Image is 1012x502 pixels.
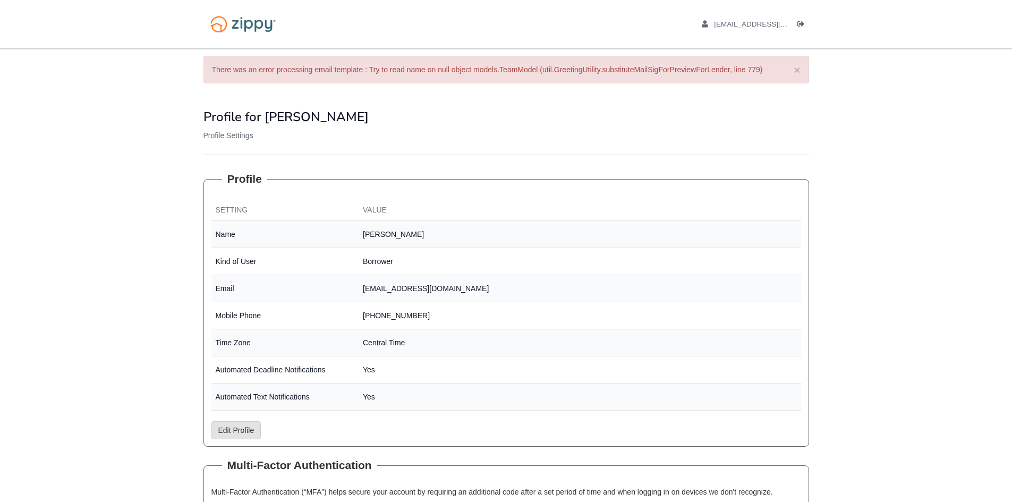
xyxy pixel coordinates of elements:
img: Logo [203,11,283,38]
td: Automated Deadline Notifications [211,356,359,384]
legend: Profile [222,171,267,187]
a: Edit Profile [211,421,261,439]
div: There was an error processing email template : Try to read name on null object models.TeamModel (... [203,56,809,83]
td: Automated Text Notifications [211,384,359,411]
td: [PHONE_NUMBER] [359,302,801,329]
td: [PERSON_NAME] [359,221,801,248]
th: Value [359,200,801,221]
a: Log out [797,20,809,31]
td: Mobile Phone [211,302,359,329]
legend: Multi-Factor Authentication [222,457,377,473]
td: Email [211,275,359,302]
span: myrandanevins@gmail.com [714,20,836,28]
td: Yes [359,356,801,384]
td: Name [211,221,359,248]
p: Multi-Factor Authentication (“MFA”) helps secure your account by requiring an additional code aft... [211,487,801,497]
button: × [794,64,800,75]
td: Central Time [359,329,801,356]
a: edit profile [702,20,836,31]
h1: Profile for [PERSON_NAME] [203,110,809,124]
th: Setting [211,200,359,221]
td: Kind of User [211,248,359,275]
td: Yes [359,384,801,411]
td: Time Zone [211,329,359,356]
td: [EMAIL_ADDRESS][DOMAIN_NAME] [359,275,801,302]
p: Profile Settings [203,130,809,141]
td: Borrower [359,248,801,275]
